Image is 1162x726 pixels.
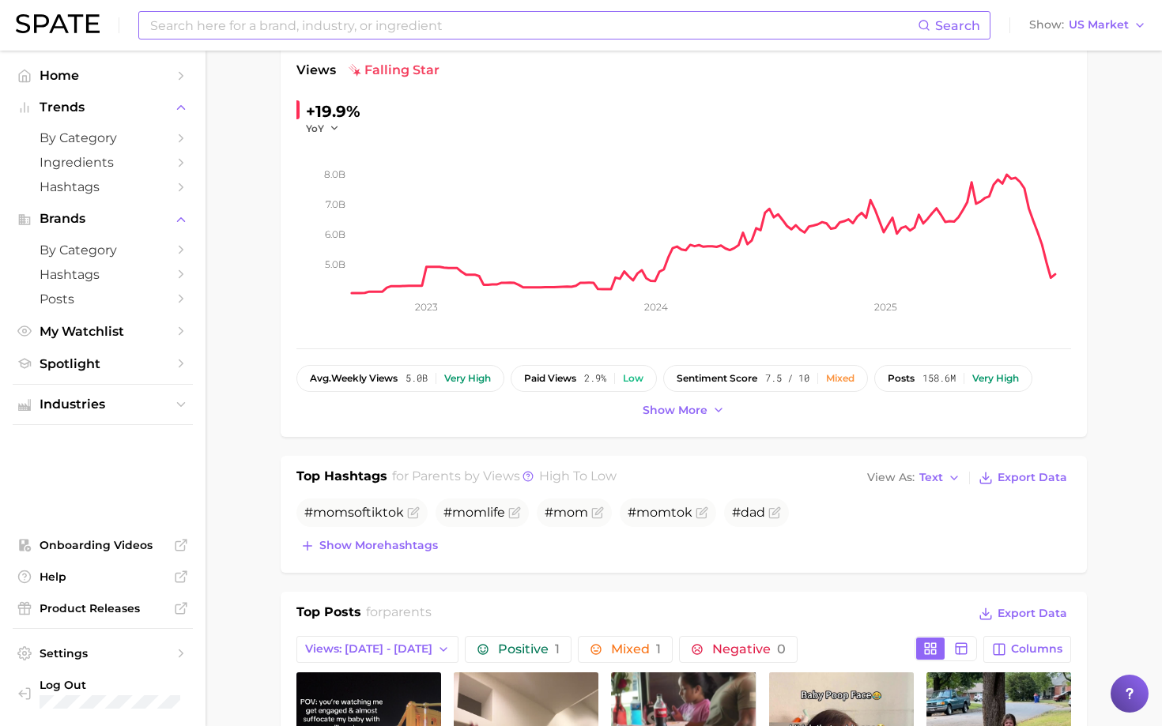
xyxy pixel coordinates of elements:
span: weekly views [310,373,398,384]
span: Brands [40,212,166,226]
button: Export Data [975,467,1071,489]
span: 1 [555,641,560,656]
span: Export Data [998,471,1067,484]
span: Negative [712,643,786,656]
abbr: average [310,372,331,384]
span: parents [383,604,432,619]
span: #dad [732,505,765,520]
a: Log out. Currently logged in with e-mail rsmall@hunterpr.com. [13,673,193,713]
button: Columns [983,636,1071,663]
span: Log Out [40,678,180,692]
a: by Category [13,126,193,150]
span: 7.5 / 10 [765,373,809,384]
span: Hashtags [40,267,166,282]
button: Flag as miscategorized or irrelevant [407,506,420,519]
button: Industries [13,393,193,416]
span: Trends [40,100,166,115]
span: Help [40,570,166,584]
span: Show more hashtags [319,539,438,552]
span: Show [1029,21,1064,29]
div: Very high [444,373,491,384]
span: US Market [1069,21,1129,29]
button: posts158.6mVery high [874,365,1032,392]
tspan: 5.0b [325,258,345,270]
button: Flag as miscategorized or irrelevant [696,506,708,519]
span: by Category [40,130,166,145]
button: View AsText [863,468,964,488]
a: Onboarding Videos [13,533,193,557]
button: YoY [306,122,340,135]
button: Flag as miscategorized or irrelevant [591,506,604,519]
span: Show more [643,404,707,417]
span: 1 [656,641,661,656]
button: sentiment score7.5 / 10Mixed [663,365,868,392]
a: Home [13,63,193,88]
tspan: 2025 [874,301,897,313]
button: Export Data [975,603,1071,625]
span: by Category [40,243,166,258]
span: Views [296,61,336,80]
span: Settings [40,646,166,660]
h2: for by Views [392,467,617,489]
span: Spotlight [40,356,166,371]
span: Mixed [611,643,661,656]
span: falling star [349,61,440,80]
span: #momsoftiktok [304,505,404,520]
button: paid views2.9%Low [511,365,657,392]
span: Product Releases [40,601,166,615]
input: Search here for a brand, industry, or ingredient [149,12,918,39]
a: Hashtags [13,262,193,287]
span: posts [888,373,915,384]
tspan: 7.0b [326,198,345,210]
span: 2.9% [584,373,606,384]
button: Flag as miscategorized or irrelevant [768,506,781,519]
span: Ingredients [40,155,166,170]
div: +19.9% [306,99,360,124]
div: Mixed [826,373,855,384]
tspan: 2023 [415,301,438,313]
a: Ingredients [13,150,193,175]
div: Very high [972,373,1019,384]
a: Posts [13,287,193,311]
span: 5.0b [406,373,428,384]
span: Positive [498,643,560,656]
span: My Watchlist [40,324,166,339]
tspan: 8.0b [324,168,345,180]
span: paid views [524,373,576,384]
button: ShowUS Market [1025,15,1150,36]
span: Views: [DATE] - [DATE] [305,642,432,656]
span: Export Data [998,607,1067,620]
span: 158.6m [922,373,956,384]
span: Hashtags [40,179,166,194]
span: Posts [40,292,166,307]
button: Brands [13,207,193,231]
span: #momlife [443,505,505,520]
span: Industries [40,397,166,412]
span: Onboarding Videos [40,538,166,552]
span: parents [412,468,461,483]
span: 0 [777,641,786,656]
a: Product Releases [13,596,193,620]
button: Views: [DATE] - [DATE] [296,636,458,663]
a: My Watchlist [13,319,193,344]
div: Low [623,373,643,384]
a: by Category [13,238,193,262]
span: sentiment score [677,373,757,384]
button: Flag as miscategorized or irrelevant [508,506,521,519]
span: Text [919,473,943,482]
span: Home [40,68,166,83]
h2: for [366,603,432,626]
button: Show morehashtags [296,535,442,557]
h1: Top Posts [296,603,361,626]
a: Help [13,565,193,589]
button: avg.weekly views5.0bVery high [296,365,504,392]
tspan: 6.0b [325,228,345,240]
span: high to low [539,468,617,483]
span: View As [867,473,915,482]
tspan: 2024 [644,301,668,313]
a: Settings [13,641,193,665]
a: Hashtags [13,175,193,199]
span: #mom [545,505,588,520]
button: Trends [13,96,193,119]
span: Columns [1011,642,1062,656]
